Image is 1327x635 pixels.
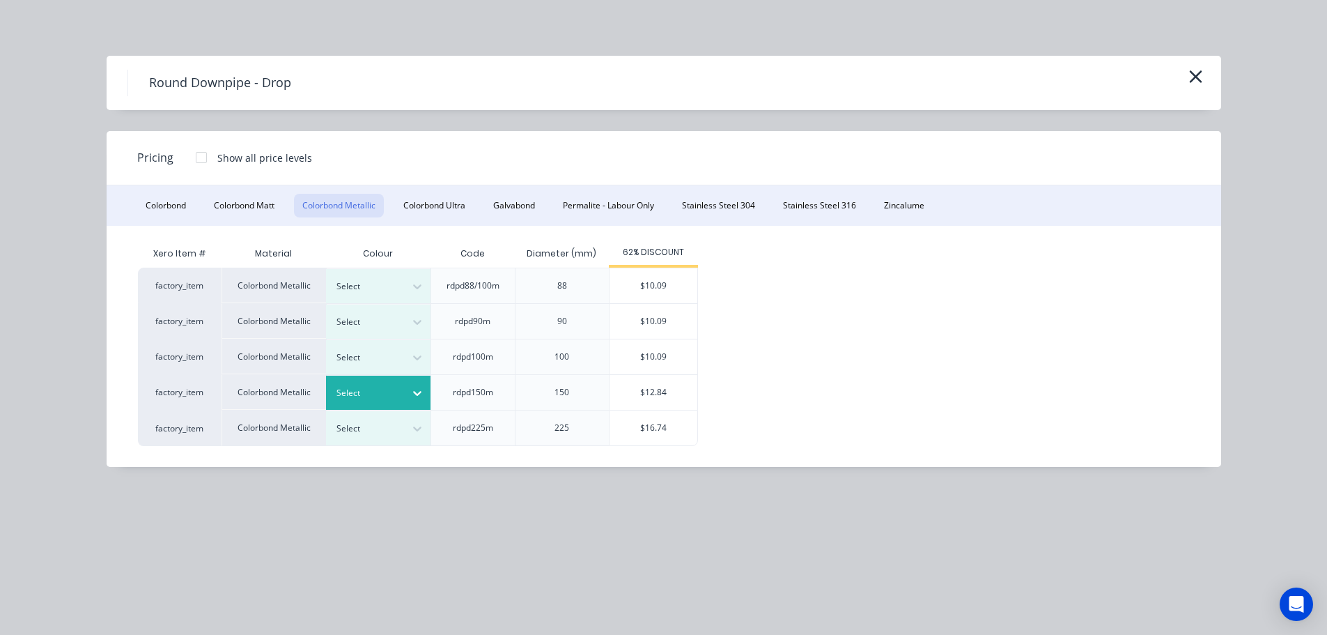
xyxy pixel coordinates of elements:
div: Show all price levels [217,151,312,165]
button: Colorbond [137,194,194,217]
div: 90 [557,315,567,328]
div: $10.09 [610,339,697,374]
button: Permalite - Labour Only [554,194,662,217]
button: Colorbond Matt [205,194,283,217]
span: Pricing [137,149,173,166]
div: Material [222,240,326,268]
div: Colorbond Metallic [222,303,326,339]
button: Colorbond Metallic [294,194,384,217]
div: Colorbond Metallic [222,410,326,446]
button: Stainless Steel 304 [674,194,763,217]
div: factory_item [138,303,222,339]
div: factory_item [138,374,222,410]
div: $10.09 [610,268,697,303]
button: Colorbond Ultra [395,194,474,217]
button: Galvabond [485,194,543,217]
div: rdpd225m [453,422,493,434]
h4: Round Downpipe - Drop [127,70,312,96]
button: Stainless Steel 316 [775,194,864,217]
div: factory_item [138,339,222,374]
div: factory_item [138,410,222,446]
div: Diameter (mm) [515,236,607,271]
div: 88 [557,280,567,292]
div: factory_item [138,268,222,303]
div: Colorbond Metallic [222,374,326,410]
div: 100 [554,351,569,363]
div: Xero Item # [138,240,222,268]
div: rdpd90m [455,315,490,328]
div: $10.09 [610,304,697,339]
div: Colour [326,240,430,268]
div: Open Intercom Messenger [1280,588,1313,621]
div: Colorbond Metallic [222,268,326,303]
div: 150 [554,386,569,399]
div: 225 [554,422,569,434]
div: Colorbond Metallic [222,339,326,374]
div: rdpd150m [453,386,493,399]
div: $16.74 [610,411,697,445]
div: rdpd100m [453,351,493,363]
div: $12.84 [610,375,697,410]
div: 62% DISCOUNT [609,246,698,259]
div: Code [449,236,496,271]
button: Zincalume [876,194,933,217]
div: rdpd88/100m [447,280,499,292]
